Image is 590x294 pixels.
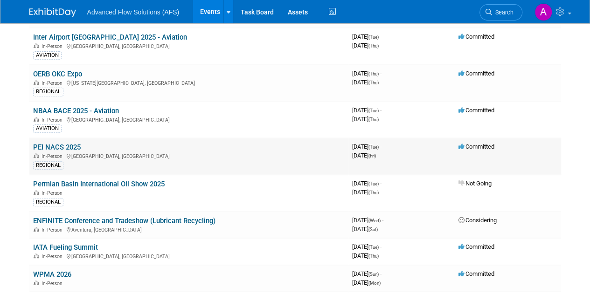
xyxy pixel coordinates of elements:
span: - [380,243,382,250]
span: (Tue) [368,181,379,186]
a: Permian Basin International Oil Show 2025 [33,180,165,188]
span: Committed [458,33,494,40]
span: - [380,70,382,77]
span: (Thu) [368,117,379,122]
span: (Thu) [368,80,379,85]
span: In-Person [42,253,65,260]
span: - [380,33,382,40]
a: OERB OKC Expo [33,70,82,78]
div: REGIONAL [33,198,63,206]
span: (Sat) [368,227,378,232]
span: [DATE] [352,33,382,40]
span: - [380,180,382,187]
img: In-Person Event [34,253,39,258]
span: Search [492,9,514,16]
span: Not Going [458,180,492,187]
a: PEI NACS 2025 [33,143,81,151]
img: Alyson Makin [534,3,552,21]
span: Committed [458,107,494,114]
span: Committed [458,243,494,250]
span: In-Person [42,190,65,196]
img: In-Person Event [34,153,39,158]
span: (Sun) [368,272,379,277]
img: In-Person Event [34,227,39,232]
span: - [380,107,382,114]
span: (Fri) [368,153,376,158]
span: In-Person [42,117,65,123]
span: Considering [458,217,497,224]
span: [DATE] [352,252,379,259]
span: [DATE] [352,217,383,224]
span: [DATE] [352,143,382,150]
span: (Tue) [368,144,379,150]
span: [DATE] [352,152,376,159]
span: Committed [458,70,494,77]
img: In-Person Event [34,117,39,122]
a: ENFINITE Conference and Tradeshow (Lubricant Recycling) [33,217,215,225]
span: - [380,143,382,150]
span: (Mon) [368,280,381,286]
span: Advanced Flow Solutions (AFS) [87,8,180,16]
span: (Tue) [368,34,379,40]
span: (Thu) [368,190,379,195]
div: AVIATION [33,124,62,133]
span: [DATE] [352,79,379,86]
img: ExhibitDay [29,8,76,17]
span: [DATE] [352,226,378,232]
span: (Thu) [368,71,379,76]
a: Inter Airport [GEOGRAPHIC_DATA] 2025 - Aviation [33,33,187,41]
a: Search [479,4,522,21]
div: [GEOGRAPHIC_DATA], [GEOGRAPHIC_DATA] [33,42,345,49]
span: In-Person [42,227,65,233]
span: Committed [458,270,494,277]
span: - [380,270,382,277]
span: [DATE] [352,70,382,77]
div: REGIONAL [33,161,63,170]
span: Committed [458,143,494,150]
span: [DATE] [352,270,382,277]
span: [DATE] [352,243,382,250]
div: [US_STATE][GEOGRAPHIC_DATA], [GEOGRAPHIC_DATA] [33,79,345,86]
div: [GEOGRAPHIC_DATA], [GEOGRAPHIC_DATA] [33,252,345,260]
div: REGIONAL [33,88,63,96]
span: [DATE] [352,42,379,49]
span: In-Person [42,153,65,159]
span: (Tue) [368,245,379,250]
span: In-Person [42,280,65,287]
span: (Wed) [368,218,381,223]
div: Aventura, [GEOGRAPHIC_DATA] [33,226,345,233]
span: In-Person [42,80,65,86]
span: [DATE] [352,116,379,123]
span: - [382,217,383,224]
span: (Tue) [368,108,379,113]
div: AVIATION [33,51,62,60]
img: In-Person Event [34,190,39,195]
div: [GEOGRAPHIC_DATA], [GEOGRAPHIC_DATA] [33,152,345,159]
span: (Thu) [368,253,379,259]
a: NBAA BACE 2025 - Aviation [33,107,119,115]
img: In-Person Event [34,80,39,85]
span: [DATE] [352,279,381,286]
a: WPMA 2026 [33,270,71,279]
span: [DATE] [352,107,382,114]
img: In-Person Event [34,43,39,48]
span: [DATE] [352,189,379,196]
span: (Thu) [368,43,379,48]
img: In-Person Event [34,280,39,285]
span: [DATE] [352,180,382,187]
div: [GEOGRAPHIC_DATA], [GEOGRAPHIC_DATA] [33,116,345,123]
a: IATA Fueling Summit [33,243,98,252]
span: In-Person [42,43,65,49]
